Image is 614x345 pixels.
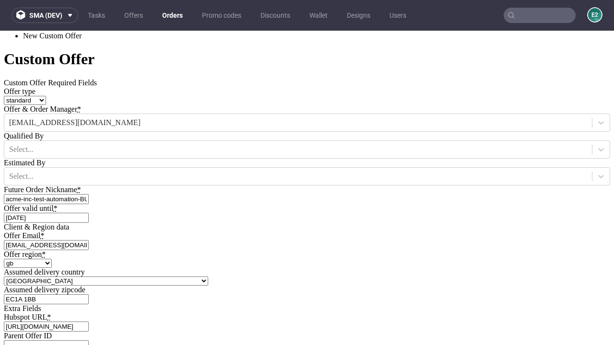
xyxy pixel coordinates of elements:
[304,8,333,23] a: Wallet
[4,173,58,182] label: Offer valid until
[384,8,412,23] a: Users
[4,219,46,228] label: Offer region
[77,74,81,82] abbr: required
[4,20,610,37] h1: Custom Offer
[196,8,247,23] a: Promo codes
[29,12,62,19] span: sma (dev)
[4,237,85,245] label: Assumed delivery country
[54,173,58,182] abbr: required
[4,192,69,200] span: Client & Region data
[4,128,46,136] label: Estimated By
[82,8,111,23] a: Tasks
[4,57,35,65] label: Offer type
[77,155,81,163] abbr: required
[341,8,376,23] a: Designs
[41,201,45,209] abbr: required
[4,201,45,209] label: Offer Email
[4,101,44,109] label: Qualified By
[4,301,52,309] label: Parent Offer ID
[4,282,51,290] label: Hubspot URL
[156,8,189,23] a: Orders
[4,163,89,173] input: Short company name, ie.: 'coca-cola-inc'. Allowed characters: letters, digits, - and _
[588,8,602,22] figcaption: e2
[47,282,51,290] abbr: required
[4,255,85,263] label: Assumed delivery zipcode
[4,48,97,56] span: Custom Offer Required Fields
[255,8,296,23] a: Discounts
[4,155,81,163] label: Future Order Nickname
[23,1,610,10] li: New Custom Offer
[4,274,41,282] span: Extra Fields
[118,8,149,23] a: Offers
[12,8,78,23] button: sma (dev)
[4,74,81,82] label: Offer & Order Manager
[42,219,46,228] abbr: required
